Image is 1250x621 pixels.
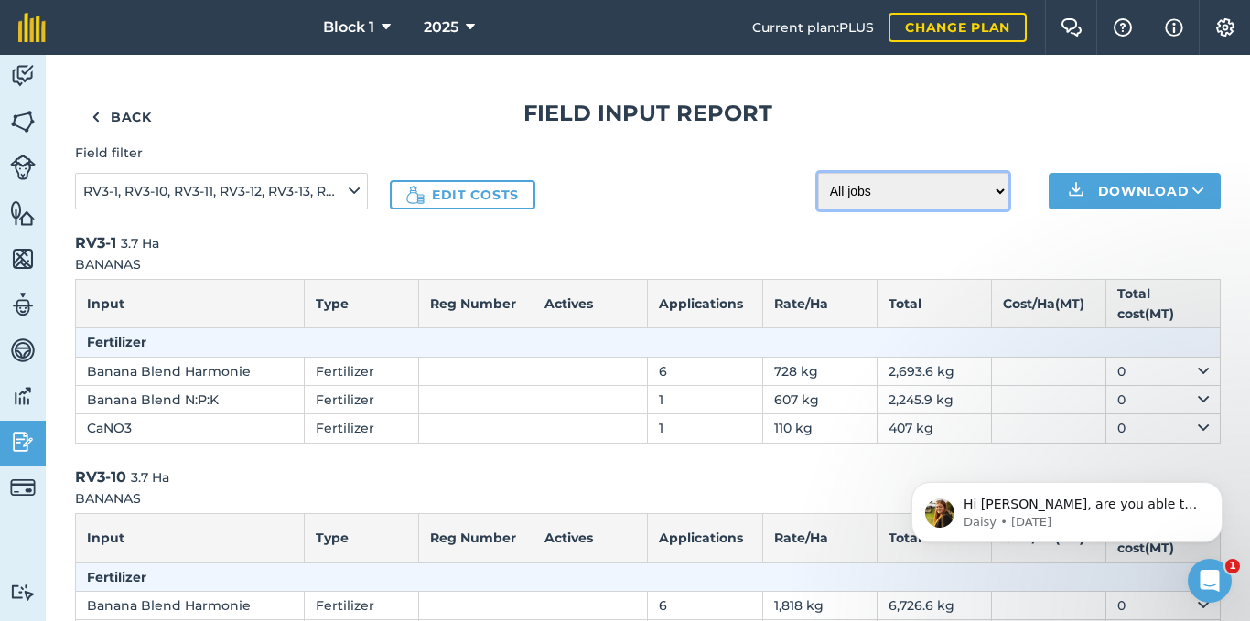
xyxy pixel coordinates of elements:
[877,386,991,414] td: 2,245.9 kg
[648,592,762,620] td: 6
[76,592,305,620] td: Banana Blend Harmonie
[1214,18,1236,37] img: A cog icon
[1225,559,1240,573] span: 1
[1112,18,1134,37] img: A question mark icon
[762,357,877,385] td: 728 kg
[533,513,648,562] th: Actives
[75,254,1221,274] p: BANANAS
[419,513,533,562] th: Reg Number
[889,13,1027,42] a: Change plan
[648,414,762,443] td: 1
[92,106,100,128] img: svg+xml;base64,PHN2ZyB4bWxucz0iaHR0cDovL3d3dy53My5vcmcvMjAwMC9zdmciIHdpZHRoPSI5IiBoZWlnaHQ9IjI0Ii...
[10,62,36,90] img: svg+xml;base64,PD94bWwgdmVyc2lvbj0iMS4wIiBlbmNvZGluZz0idXRmLTgiPz4KPCEtLSBHZW5lcmF0b3I6IEFkb2JlIE...
[75,99,1221,128] h1: Field Input Report
[762,513,877,562] th: Rate/ Ha
[1105,414,1220,443] td: 0
[76,414,1221,443] tr: CaNO3Fertilizer1110 kg407 kg0
[305,414,419,443] td: Fertilizer
[305,513,419,562] th: Type
[1065,180,1087,202] img: Download icon
[877,513,991,562] th: Total
[18,13,46,42] img: fieldmargin Logo
[305,357,419,385] td: Fertilizer
[752,17,874,37] span: Current plan : PLUS
[75,99,168,135] a: Back
[10,291,36,318] img: svg+xml;base64,PD94bWwgdmVyc2lvbj0iMS4wIiBlbmNvZGluZz0idXRmLTgiPz4KPCEtLSBHZW5lcmF0b3I6IEFkb2JlIE...
[648,386,762,414] td: 1
[76,279,305,328] th: Input
[83,181,345,201] span: RV3-1, RV3-10, RV3-11, RV3-12, RV3-13, RV3-14, RV3-15, RV3-16, RV3-17, RV3-2, RV3-22, RV3-23, RV3...
[10,584,36,601] img: svg+xml;base64,PD94bWwgdmVyc2lvbj0iMS4wIiBlbmNvZGluZz0idXRmLTgiPz4KPCEtLSBHZW5lcmF0b3I6IEFkb2JlIE...
[75,143,368,163] h4: Field filter
[75,488,1221,509] p: BANANAS
[762,414,877,443] td: 110 kg
[10,428,36,455] img: svg+xml;base64,PD94bWwgdmVyc2lvbj0iMS4wIiBlbmNvZGluZz0idXRmLTgiPz4KPCEtLSBHZW5lcmF0b3I6IEFkb2JlIE...
[648,279,762,328] th: Applications
[10,155,36,180] img: svg+xml;base64,PD94bWwgdmVyc2lvbj0iMS4wIiBlbmNvZGluZz0idXRmLTgiPz4KPCEtLSBHZW5lcmF0b3I6IEFkb2JlIE...
[1165,16,1183,38] img: svg+xml;base64,PHN2ZyB4bWxucz0iaHR0cDovL3d3dy53My5vcmcvMjAwMC9zdmciIHdpZHRoPSIxNyIgaGVpZ2h0PSIxNy...
[991,279,1105,328] th: Cost / Ha ( MT )
[75,231,1221,255] h3: RV3-1
[390,180,535,209] a: Edit costs
[76,562,1221,591] th: Fertilizer
[533,279,648,328] th: Actives
[1061,18,1083,37] img: Two speech bubbles overlapping with the left bubble in the forefront
[762,386,877,414] td: 607 kg
[121,235,159,252] span: 3.7 Ha
[305,592,419,620] td: Fertilizer
[76,592,1221,620] tr: Banana Blend HarmonieFertilizer61,818 kg6,726.6 kg0
[424,16,458,38] span: 2025
[76,414,305,443] td: CaNO3
[323,16,374,38] span: Block 1
[877,357,991,385] td: 2,693.6 kg
[131,469,169,486] span: 3.7 Ha
[877,279,991,328] th: Total
[1105,592,1220,620] td: 0
[10,199,36,227] img: svg+xml;base64,PHN2ZyB4bWxucz0iaHR0cDovL3d3dy53My5vcmcvMjAwMC9zdmciIHdpZHRoPSI1NiIgaGVpZ2h0PSI2MC...
[1105,357,1220,385] td: 0
[1105,279,1220,328] th: Total cost ( MT )
[10,382,36,410] img: svg+xml;base64,PD94bWwgdmVyc2lvbj0iMS4wIiBlbmNvZGluZz0idXRmLTgiPz4KPCEtLSBHZW5lcmF0b3I6IEFkb2JlIE...
[76,386,305,414] td: Banana Blend N:P:K
[10,337,36,364] img: svg+xml;base64,PD94bWwgdmVyc2lvbj0iMS4wIiBlbmNvZGluZz0idXRmLTgiPz4KPCEtLSBHZW5lcmF0b3I6IEFkb2JlIE...
[75,466,1221,489] h3: RV3-10
[76,357,305,385] td: Banana Blend Harmonie
[76,357,1221,385] tr: Banana Blend HarmonieFertilizer6728 kg2,693.6 kg0
[10,475,36,500] img: svg+xml;base64,PD94bWwgdmVyc2lvbj0iMS4wIiBlbmNvZGluZz0idXRmLTgiPz4KPCEtLSBHZW5lcmF0b3I6IEFkb2JlIE...
[419,279,533,328] th: Reg Number
[10,245,36,273] img: svg+xml;base64,PHN2ZyB4bWxucz0iaHR0cDovL3d3dy53My5vcmcvMjAwMC9zdmciIHdpZHRoPSI1NiIgaGVpZ2h0PSI2MC...
[76,386,1221,414] tr: Banana Blend N:P:KFertilizer1607 kg2,245.9 kg0
[648,357,762,385] td: 6
[76,328,1221,357] th: Fertilizer
[884,444,1250,572] iframe: Intercom notifications message
[1188,559,1232,603] iframe: Intercom live chat
[305,386,419,414] td: Fertilizer
[10,108,36,135] img: svg+xml;base64,PHN2ZyB4bWxucz0iaHR0cDovL3d3dy53My5vcmcvMjAwMC9zdmciIHdpZHRoPSI1NiIgaGVpZ2h0PSI2MC...
[762,592,877,620] td: 1,818 kg
[877,414,991,443] td: 407 kg
[406,186,425,204] img: Icon showing a money bag
[76,513,305,562] th: Input
[648,513,762,562] th: Applications
[762,279,877,328] th: Rate/ Ha
[1105,386,1220,414] td: 0
[877,592,991,620] td: 6,726.6 kg
[1049,173,1221,209] button: Download
[305,279,419,328] th: Type
[75,173,368,209] button: RV3-1, RV3-10, RV3-11, RV3-12, RV3-13, RV3-14, RV3-15, RV3-16, RV3-17, RV3-2, RV3-22, RV3-23, RV3...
